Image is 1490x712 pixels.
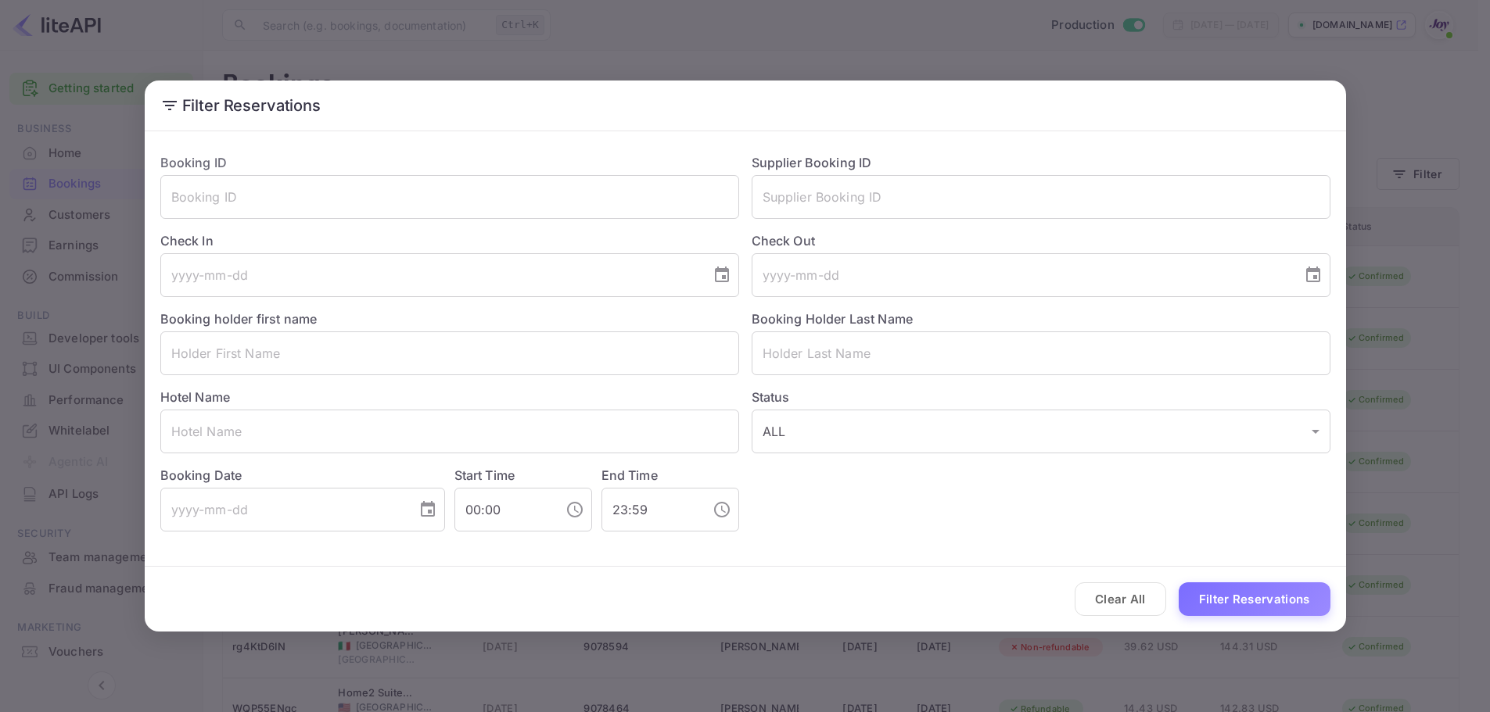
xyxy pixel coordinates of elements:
[160,466,445,485] label: Booking Date
[160,311,318,327] label: Booking holder first name
[601,467,658,483] label: End Time
[160,155,228,170] label: Booking ID
[1298,259,1329,291] button: Choose date
[160,231,739,250] label: Check In
[752,311,914,327] label: Booking Holder Last Name
[160,389,231,405] label: Hotel Name
[752,175,1330,219] input: Supplier Booking ID
[160,175,739,219] input: Booking ID
[454,488,553,531] input: hh:mm
[160,488,406,531] input: yyyy-mm-dd
[752,388,1330,406] label: Status
[160,253,700,297] input: yyyy-mm-dd
[706,494,738,525] button: Choose time, selected time is 11:59 PM
[752,231,1330,250] label: Check Out
[1179,582,1330,616] button: Filter Reservations
[559,494,591,525] button: Choose time, selected time is 12:00 AM
[752,410,1330,453] div: ALL
[145,81,1346,131] h2: Filter Reservations
[752,253,1291,297] input: yyyy-mm-dd
[160,331,739,375] input: Holder First Name
[160,410,739,453] input: Hotel Name
[454,467,515,483] label: Start Time
[601,488,700,531] input: hh:mm
[412,494,443,525] button: Choose date
[706,259,738,291] button: Choose date
[752,331,1330,375] input: Holder Last Name
[1075,582,1166,616] button: Clear All
[752,155,872,170] label: Supplier Booking ID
